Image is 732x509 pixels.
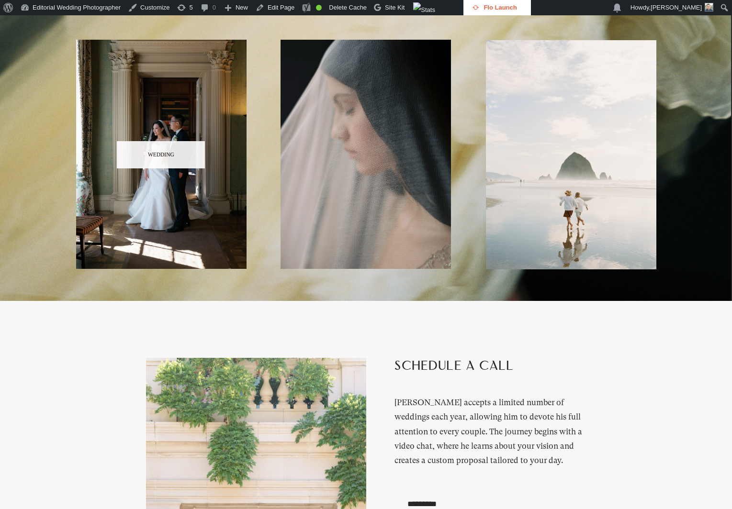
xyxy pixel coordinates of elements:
div: [PERSON_NAME] accepts a limited number of weddings each year, allowing him to devote his full att... [394,396,586,468]
div: Good [316,5,322,11]
span: Site Kit [385,4,405,11]
a: EDITORIAL [322,141,410,168]
h3: EDITORIAL [352,152,381,157]
span: [PERSON_NAME] [651,4,702,11]
h2: SCHEDULE A CALL [394,358,586,390]
h3: WEDDING [148,152,174,157]
img: Views over 48 hours. Click for more Jetpack Stats. [413,2,467,14]
a: WEDDING [117,141,205,168]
